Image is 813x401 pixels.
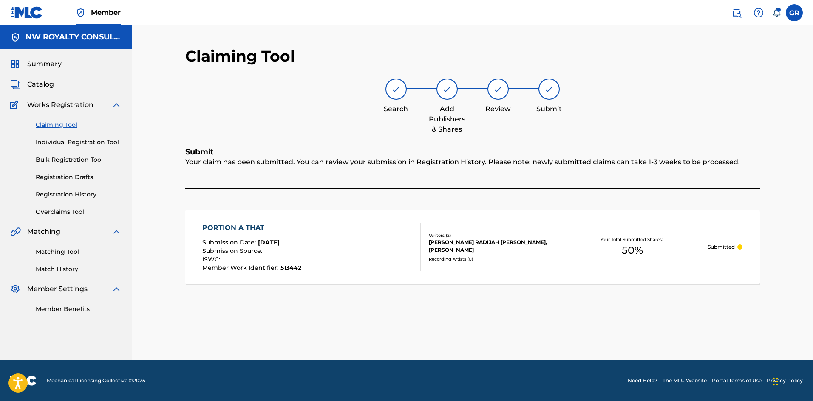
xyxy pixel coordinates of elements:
[47,377,145,384] span: Mechanical Licensing Collective © 2025
[36,173,122,182] a: Registration Drafts
[202,264,280,272] span: Member Work Identifier :
[185,47,295,66] h2: Claiming Tool
[27,59,62,69] span: Summary
[185,147,760,157] h5: Submit
[10,79,20,90] img: Catalog
[10,6,43,19] img: MLC Logo
[91,8,121,17] span: Member
[10,32,20,42] img: Accounts
[429,238,557,254] div: [PERSON_NAME] RADIJAH [PERSON_NAME], [PERSON_NAME]
[773,369,778,394] div: Drag
[10,79,54,90] a: CatalogCatalog
[10,59,20,69] img: Summary
[202,255,222,263] span: ISWC :
[601,236,665,243] p: Your Total Submitted Shares:
[750,4,767,21] div: Help
[10,284,20,294] img: Member Settings
[36,138,122,147] a: Individual Registration Tool
[27,227,60,237] span: Matching
[528,104,570,114] div: Submit
[712,377,762,384] a: Portal Terms of Use
[429,232,557,238] div: Writers ( 2 )
[622,243,643,258] span: 50 %
[202,238,258,246] span: Submission Date :
[391,84,401,94] img: step indicator icon for Search
[10,100,21,110] img: Works Registration
[442,84,452,94] img: step indicator icon for Add Publishers & Shares
[663,377,707,384] a: The MLC Website
[708,243,735,251] p: Submitted
[36,121,122,129] a: Claiming Tool
[36,265,122,274] a: Match History
[36,155,122,164] a: Bulk Registration Tool
[36,305,122,314] a: Member Benefits
[771,360,813,401] iframe: Chat Widget
[36,208,122,216] a: Overclaims Tool
[493,84,503,94] img: step indicator icon for Review
[36,247,122,256] a: Matching Tool
[429,256,557,262] div: Recording Artists ( 0 )
[10,59,62,69] a: SummarySummary
[772,8,781,17] div: Notifications
[728,4,745,21] a: Public Search
[27,100,93,110] span: Works Registration
[27,284,88,294] span: Member Settings
[754,8,764,18] img: help
[76,8,86,18] img: Top Rightsholder
[111,284,122,294] img: expand
[375,104,417,114] div: Search
[477,104,519,114] div: Review
[786,4,803,21] div: User Menu
[202,247,264,255] span: Submission Source :
[25,32,122,42] h5: NW ROYALTY CONSULTING, LLC.
[111,100,122,110] img: expand
[731,8,742,18] img: search
[202,223,301,233] div: PORTION A THAT
[767,377,803,384] a: Privacy Policy
[628,377,657,384] a: Need Help?
[111,227,122,237] img: expand
[280,264,301,272] span: 513442
[185,210,760,284] a: PORTION A THATSubmission Date:[DATE]Submission Source:ISWC:Member Work Identifier:513442Writers (...
[36,190,122,199] a: Registration History
[10,227,21,237] img: Matching
[185,157,760,189] div: Your claim has been submitted. You can review your submission in Registration History. Please not...
[258,238,280,246] span: [DATE]
[10,376,37,386] img: logo
[789,266,813,334] iframe: Resource Center
[426,104,468,135] div: Add Publishers & Shares
[27,79,54,90] span: Catalog
[544,84,554,94] img: step indicator icon for Submit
